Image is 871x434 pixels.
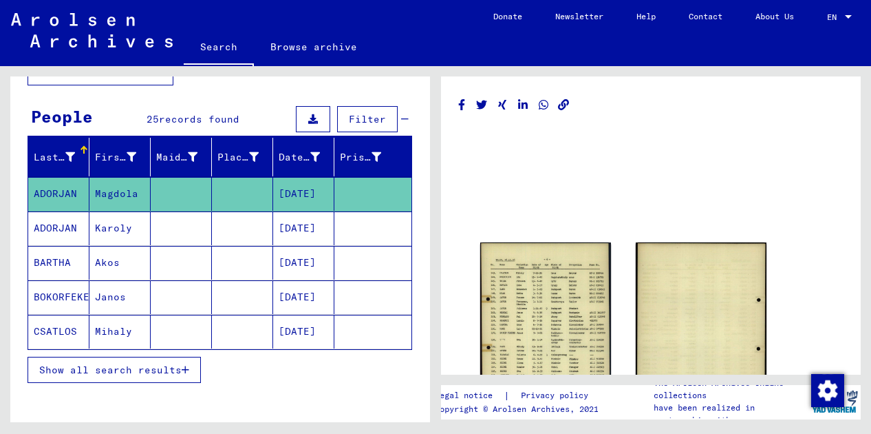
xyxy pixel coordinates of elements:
div: | [435,389,605,403]
p: Copyright © Arolsen Archives, 2021 [435,403,605,415]
a: Legal notice [435,389,504,403]
a: Browse archive [254,30,374,63]
mat-cell: [DATE] [273,211,334,245]
div: Date of Birth [279,150,320,165]
mat-header-cell: Date of Birth [273,138,334,176]
span: records found [159,113,239,125]
span: Show all search results [39,364,182,376]
mat-cell: CSATLOS [28,315,89,349]
mat-header-cell: Place of Birth [212,138,273,176]
span: EN [827,12,842,22]
img: 001.jpg [480,242,611,424]
p: The Arolsen Archives online collections [654,377,808,402]
p: have been realized in partnership with [654,402,808,426]
a: Privacy policy [510,389,605,403]
mat-cell: Karoly [89,211,151,245]
button: Show all search results [28,357,201,383]
mat-header-cell: Prisoner # [334,138,411,176]
mat-cell: Akos [89,246,151,280]
div: Maiden Name [156,150,197,165]
img: Change consent [811,374,844,407]
mat-header-cell: Last Name [28,138,89,176]
button: Share on WhatsApp [537,96,551,114]
mat-cell: [DATE] [273,177,334,211]
button: Share on Facebook [455,96,469,114]
span: 25 [147,113,159,125]
div: People [31,104,93,129]
button: Copy link [557,96,571,114]
mat-cell: BOKORFEKETE [28,280,89,314]
mat-cell: Mihaly [89,315,151,349]
mat-cell: [DATE] [273,246,334,280]
div: Last Name [34,150,75,165]
img: yv_logo.png [809,384,861,419]
div: Last Name [34,146,92,168]
mat-cell: ADORJAN [28,211,89,245]
div: First Name [95,146,153,168]
button: Filter [337,106,398,132]
a: Search [184,30,254,66]
button: Share on LinkedIn [516,96,530,114]
mat-cell: Magdola [89,177,151,211]
mat-header-cell: Maiden Name [151,138,212,176]
mat-cell: Janos [89,280,151,314]
div: Place of Birth [217,146,276,168]
div: Place of Birth [217,150,259,165]
mat-cell: ADORJAN [28,177,89,211]
mat-cell: BARTHA [28,246,89,280]
mat-cell: [DATE] [273,280,334,314]
span: Filter [349,113,386,125]
img: 002.jpg [636,242,766,425]
div: First Name [95,150,136,165]
div: Prisoner # [340,150,381,165]
mat-header-cell: First Name [89,138,151,176]
button: Share on Xing [495,96,510,114]
mat-cell: [DATE] [273,315,334,349]
img: Arolsen_neg.svg [11,13,173,48]
button: Share on Twitter [475,96,489,114]
div: Maiden Name [156,146,215,168]
div: Date of Birth [279,146,337,168]
div: Prisoner # [340,146,398,168]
